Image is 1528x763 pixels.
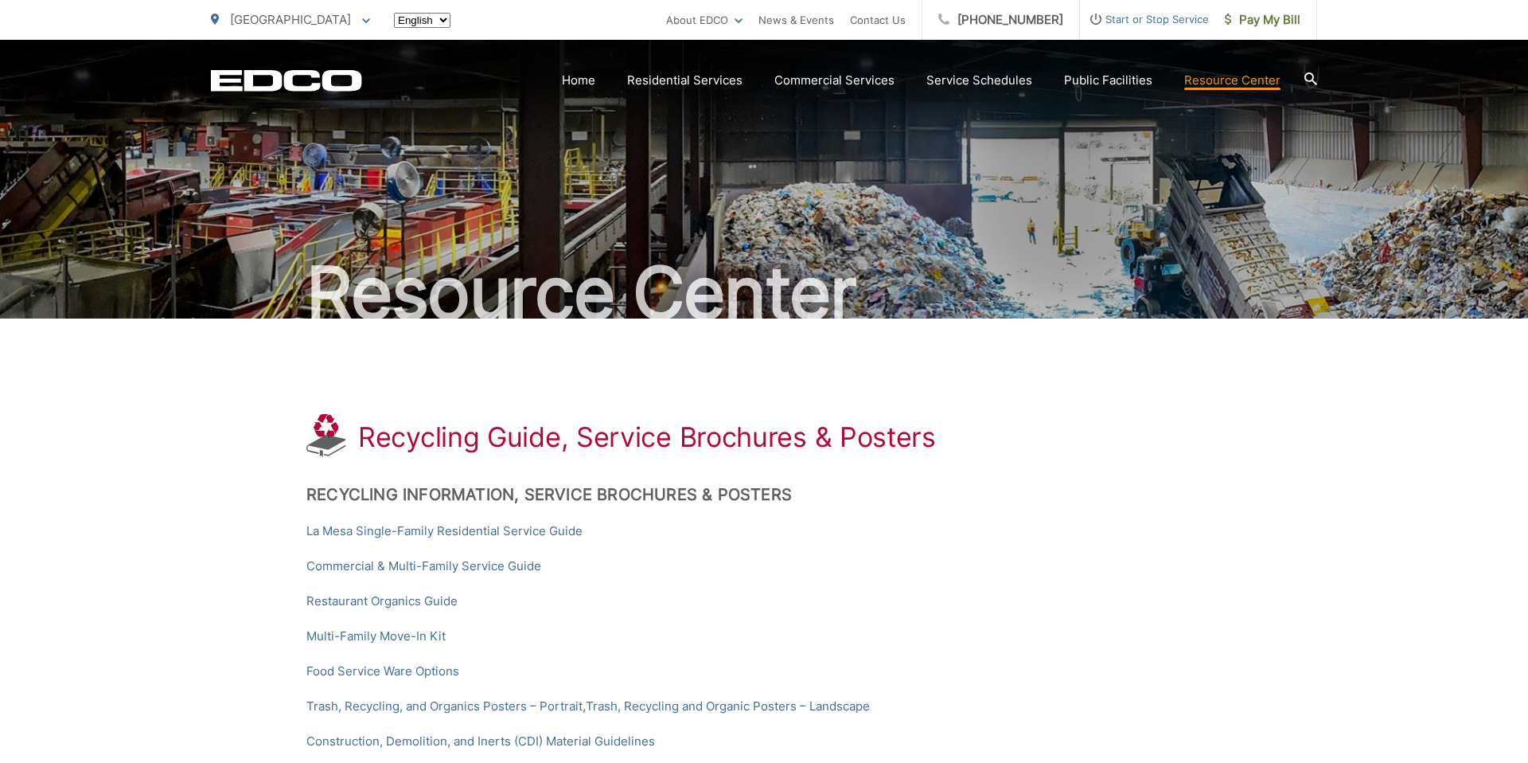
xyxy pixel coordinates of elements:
[306,697,583,716] a: Trash, Recycling, and Organics Posters – Portrait
[666,10,743,29] a: About EDCO
[306,662,459,681] a: Food Service Ware Options
[758,10,834,29] a: News & Events
[306,485,1222,504] h2: Recycling Information, Service Brochures & Posters
[850,10,906,29] a: Contact Us
[1225,10,1300,29] span: Pay My Bill
[306,522,583,541] a: La Mesa Single-Family Residential Service Guide
[211,69,362,92] a: EDCD logo. Return to the homepage.
[562,71,595,90] a: Home
[774,71,895,90] a: Commercial Services
[926,71,1032,90] a: Service Schedules
[306,732,655,751] a: Construction, Demolition, and Inerts (CDI) Material Guidelines
[306,627,446,646] a: Multi-Family Move-In Kit
[1064,71,1152,90] a: Public Facilities
[394,13,450,28] select: Select a language
[627,71,743,90] a: Residential Services
[230,12,351,27] span: [GEOGRAPHIC_DATA]
[1184,71,1280,90] a: Resource Center
[586,697,870,716] a: Trash, Recycling and Organic Posters – Landscape
[306,592,458,611] a: Restaurant Organics Guide
[211,253,1317,333] h2: Resource Center
[306,697,1222,716] p: ,
[358,421,936,453] h1: Recycling Guide, Service Brochures & Posters
[306,557,541,576] a: Commercial & Multi-Family Service Guide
